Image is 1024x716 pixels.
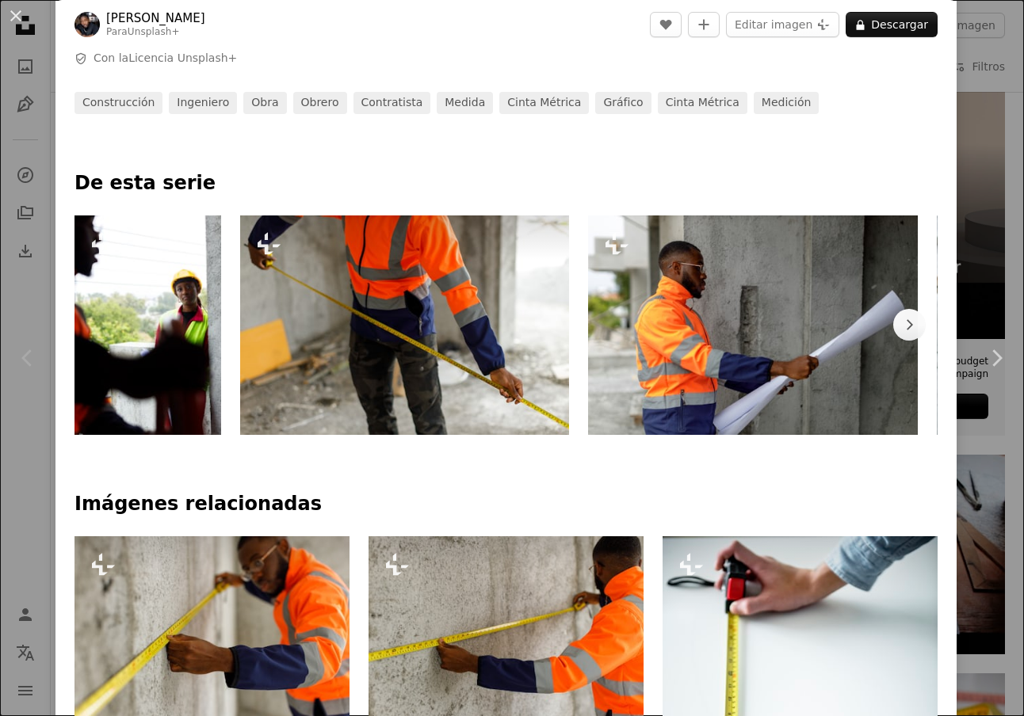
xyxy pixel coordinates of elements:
a: Un hombre con una chaqueta naranja y azul sosteniendo un pedazo de papel [588,318,918,332]
h4: Imágenes relacionadas [75,492,938,517]
button: Me gusta [650,12,682,37]
button: Añade a la colección [688,12,720,37]
button: desplazar lista a la derecha [893,309,925,341]
img: Un hombre con una chaqueta de seguridad naranja sosteniendo una cinta métrica [240,215,570,435]
button: Descargar [846,12,938,37]
a: Obrero [293,92,347,114]
a: Un hombre midiendo una pared con una cinta [75,620,350,634]
a: Un hombre con una chaqueta de seguridad naranja sosteniendo una cinta métrica [240,318,570,332]
p: De esta serie [75,171,938,196]
a: Licencia Unsplash+ [128,51,237,64]
div: Para [106,26,205,39]
a: gráfico [595,92,651,114]
a: cinta métrica [499,92,589,114]
a: construcción [75,92,162,114]
a: medición [754,92,820,114]
a: medida [437,92,493,114]
a: contratista [353,92,431,114]
a: Unsplash+ [128,26,180,37]
a: Siguiente [969,282,1024,434]
a: [PERSON_NAME] [106,10,205,26]
span: Con la [94,51,237,67]
a: Una mujer con casco y chaleco de seguridad [75,318,221,332]
img: Una mujer con casco y chaleco de seguridad [75,215,221,435]
button: Editar imagen [726,12,839,37]
a: Un hombre midiendo una pared con una cinta [369,620,644,634]
a: cinta métrica [658,92,747,114]
a: ingeniero [169,92,237,114]
a: Obra [243,92,286,114]
img: Un hombre con una chaqueta naranja y azul sosteniendo un pedazo de papel [588,215,918,435]
img: Ve al perfil de Ben Iwara [75,12,100,37]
